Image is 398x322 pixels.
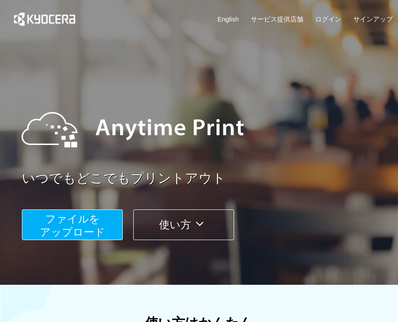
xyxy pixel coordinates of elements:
span: ファイルを ​​アップロード [40,213,105,238]
a: サインアップ [353,14,393,24]
a: ログイン [315,14,341,24]
a: サービス提供店舗 [251,14,303,24]
button: 使い方 [133,209,234,240]
a: いつでもどこでもプリントアウト [22,169,398,188]
button: ファイルを​​アップロード [22,209,123,240]
a: English [217,14,239,24]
